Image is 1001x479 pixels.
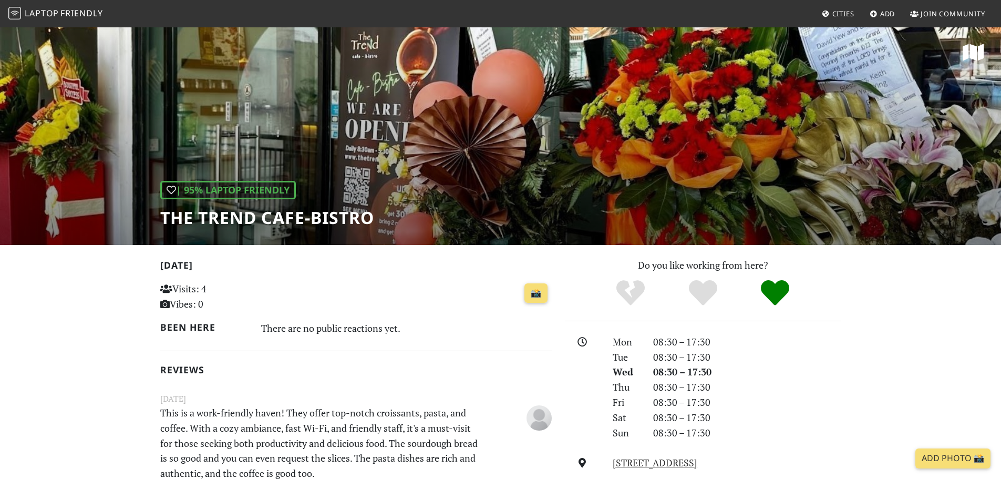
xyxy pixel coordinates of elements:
div: Fri [606,395,646,410]
span: Anonymous [527,411,552,423]
div: 08:30 – 17:30 [647,364,848,380]
h1: The Trend cafe-bistro [160,208,374,228]
h2: Reviews [160,364,552,375]
div: 08:30 – 17:30 [647,410,848,425]
div: Mon [606,334,646,350]
h2: Been here [160,322,249,333]
span: Laptop [25,7,59,19]
img: blank-535327c66bd565773addf3077783bbfce4b00ec00e9fd257753287c682c7fa38.png [527,405,552,431]
p: Do you like working from here? [565,258,841,273]
img: LaptopFriendly [8,7,21,19]
div: 08:30 – 17:30 [647,425,848,441]
p: Visits: 4 Vibes: 0 [160,281,283,312]
div: Definitely! [739,279,811,308]
span: Join Community [921,9,985,18]
span: Add [880,9,895,18]
a: LaptopFriendly LaptopFriendly [8,5,103,23]
a: Join Community [906,4,989,23]
span: Friendly [60,7,102,19]
a: Add Photo 📸 [915,449,990,468]
small: [DATE] [154,392,559,405]
div: | 95% Laptop Friendly [160,181,296,199]
div: There are no public reactions yet. [261,320,552,337]
a: Cities [818,4,859,23]
div: Thu [606,380,646,395]
div: No [594,279,667,308]
div: Sat [606,410,646,425]
a: [STREET_ADDRESS] [613,456,697,469]
div: Tue [606,350,646,365]
div: 08:30 – 17:30 [647,334,848,350]
h2: [DATE] [160,260,552,275]
div: Yes [667,279,739,308]
span: Cities [832,9,854,18]
a: 📸 [524,283,548,303]
div: Wed [606,364,646,380]
a: Add [865,4,900,23]
div: 08:30 – 17:30 [647,380,848,395]
div: Sun [606,425,646,441]
div: 08:30 – 17:30 [647,350,848,365]
div: 08:30 – 17:30 [647,395,848,410]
